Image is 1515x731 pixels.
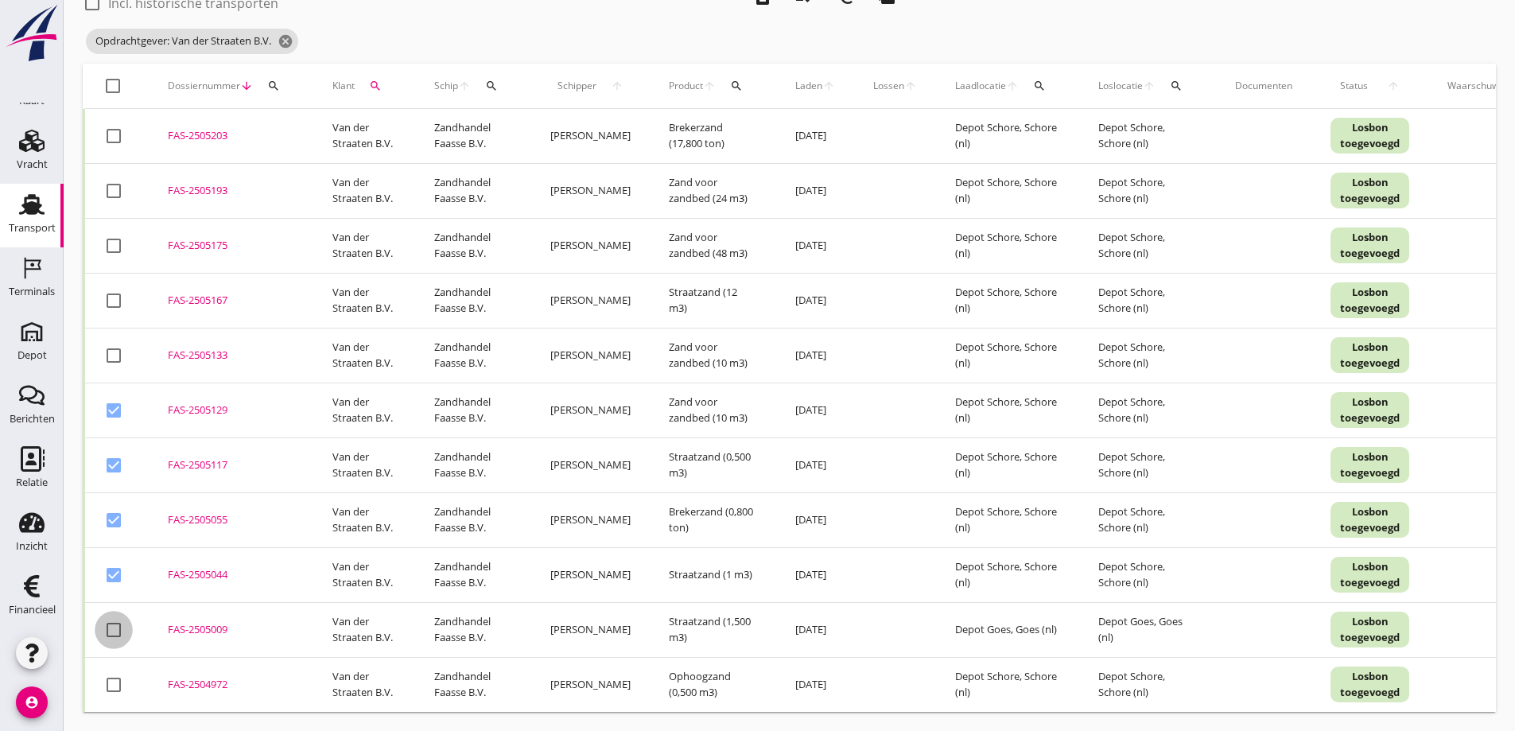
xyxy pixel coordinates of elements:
div: Berichten [10,414,55,424]
i: arrow_upward [1143,80,1156,92]
div: Losbon toegevoegd [1330,667,1409,702]
td: [PERSON_NAME] [531,109,650,164]
td: [PERSON_NAME] [531,437,650,492]
div: Financieel [9,605,56,615]
td: Zandhandel Faasse B.V. [415,383,531,437]
div: FAS-2505167 [168,293,294,309]
div: Losbon toegevoegd [1330,392,1409,428]
td: [PERSON_NAME] [531,657,650,712]
div: Losbon toegevoegd [1330,173,1409,208]
span: Lossen [873,79,904,93]
div: Losbon toegevoegd [1330,612,1409,647]
div: FAS-2505117 [168,457,294,473]
td: Zandhandel Faasse B.V. [415,163,531,218]
i: arrow_upward [822,80,835,92]
i: arrow_upward [904,80,917,92]
div: FAS-2505193 [168,183,294,199]
td: Depot Schore, Schore (nl) [1079,657,1216,712]
span: Opdrachtgever: Van der Straaten B.V. [86,29,298,54]
td: Depot Schore, Schore (nl) [936,657,1079,712]
td: [DATE] [776,547,854,602]
div: Losbon toegevoegd [1330,557,1409,593]
td: Depot Schore, Schore (nl) [936,273,1079,328]
td: Straatzand (0,500 m3) [650,437,776,492]
td: [DATE] [776,273,854,328]
span: Laden [795,79,822,93]
td: Van der Straaten B.V. [313,383,415,437]
div: Losbon toegevoegd [1330,337,1409,373]
td: Van der Straaten B.V. [313,437,415,492]
i: arrow_upward [1006,80,1019,92]
td: Depot Schore, Schore (nl) [1079,492,1216,547]
td: [DATE] [776,602,854,657]
td: Zandhandel Faasse B.V. [415,492,531,547]
i: arrow_upward [458,80,471,92]
td: Depot Schore, Schore (nl) [1079,273,1216,328]
td: Depot Schore, Schore (nl) [1079,218,1216,273]
td: [DATE] [776,163,854,218]
div: Vracht [17,159,48,169]
td: Zandhandel Faasse B.V. [415,602,531,657]
span: Loslocatie [1098,79,1143,93]
td: Depot Schore, Schore (nl) [1079,109,1216,164]
span: Schip [434,79,458,93]
td: [PERSON_NAME] [531,383,650,437]
div: Losbon toegevoegd [1330,118,1409,154]
td: Depot Schore, Schore (nl) [936,383,1079,437]
div: Documenten [1235,79,1292,93]
div: FAS-2505055 [168,512,294,528]
i: search [485,80,498,92]
div: FAS-2505133 [168,348,294,364]
span: Laadlocatie [955,79,1006,93]
td: Depot Schore, Schore (nl) [1079,163,1216,218]
td: Zandhandel Faasse B.V. [415,547,531,602]
td: Van der Straaten B.V. [313,657,415,712]
td: Depot Schore, Schore (nl) [1079,383,1216,437]
td: Depot Goes, Goes (nl) [936,602,1079,657]
td: Depot Schore, Schore (nl) [1079,437,1216,492]
td: Depot Schore, Schore (nl) [936,218,1079,273]
div: Klant [332,67,396,105]
span: Status [1330,79,1377,93]
i: search [369,80,382,92]
td: Van der Straaten B.V. [313,547,415,602]
i: arrow_upward [604,80,631,92]
td: [DATE] [776,109,854,164]
div: FAS-2505129 [168,402,294,418]
td: Van der Straaten B.V. [313,602,415,657]
td: Zandhandel Faasse B.V. [415,657,531,712]
td: [PERSON_NAME] [531,547,650,602]
td: Brekerzand (0,800 ton) [650,492,776,547]
td: [DATE] [776,492,854,547]
div: Depot [17,350,47,360]
i: cancel [278,33,293,49]
td: [DATE] [776,218,854,273]
td: [PERSON_NAME] [531,492,650,547]
div: Losbon toegevoegd [1330,502,1409,538]
i: search [1170,80,1183,92]
div: Transport [9,223,56,233]
td: Depot Schore, Schore (nl) [936,109,1079,164]
span: Schipper [550,79,604,93]
span: Dossiernummer [168,79,240,93]
i: search [267,80,280,92]
td: Straatzand (12 m3) [650,273,776,328]
td: Depot Schore, Schore (nl) [1079,328,1216,383]
div: FAS-2505009 [168,622,294,638]
td: Depot Schore, Schore (nl) [936,437,1079,492]
span: Product [669,79,703,93]
td: Zandhandel Faasse B.V. [415,218,531,273]
td: Depot Schore, Schore (nl) [936,547,1079,602]
td: Van der Straaten B.V. [313,492,415,547]
td: Zand voor zandbed (24 m3) [650,163,776,218]
div: Relatie [16,477,48,488]
td: Ophoogzand (0,500 m3) [650,657,776,712]
td: Brekerzand (17,800 ton) [650,109,776,164]
td: Van der Straaten B.V. [313,218,415,273]
i: arrow_upward [703,80,716,92]
div: FAS-2505203 [168,128,294,144]
td: Van der Straaten B.V. [313,163,415,218]
td: Depot Schore, Schore (nl) [936,163,1079,218]
td: Van der Straaten B.V. [313,328,415,383]
div: FAS-2504972 [168,677,294,693]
